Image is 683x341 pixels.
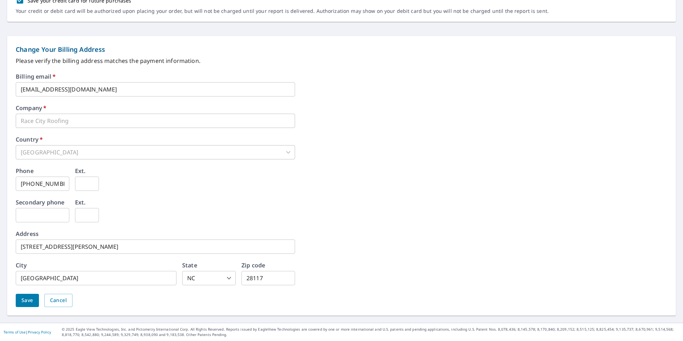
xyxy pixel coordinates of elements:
div: [GEOGRAPHIC_DATA] [16,145,295,159]
p: Your credit or debit card will be authorized upon placing your order, but will not be charged unt... [16,8,549,14]
span: Save [21,296,33,305]
label: City [16,262,27,268]
label: Company [16,105,46,111]
p: Change Your Billing Address [16,45,667,54]
p: | [4,330,51,334]
label: State [182,262,197,268]
div: NC [182,271,236,285]
p: Please verify the billing address matches the payment information. [16,56,667,65]
label: Country [16,137,43,142]
label: Phone [16,168,34,174]
a: Terms of Use [4,330,26,335]
button: Save [16,294,39,307]
label: Zip code [241,262,265,268]
p: © 2025 Eagle View Technologies, Inc. and Pictometry International Corp. All Rights Reserved. Repo... [62,327,679,337]
label: Ext. [75,168,86,174]
a: Privacy Policy [28,330,51,335]
span: Cancel [50,296,67,305]
label: Secondary phone [16,199,64,205]
label: Billing email [16,74,56,79]
label: Ext. [75,199,86,205]
button: Cancel [44,294,73,307]
label: Address [16,231,39,237]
